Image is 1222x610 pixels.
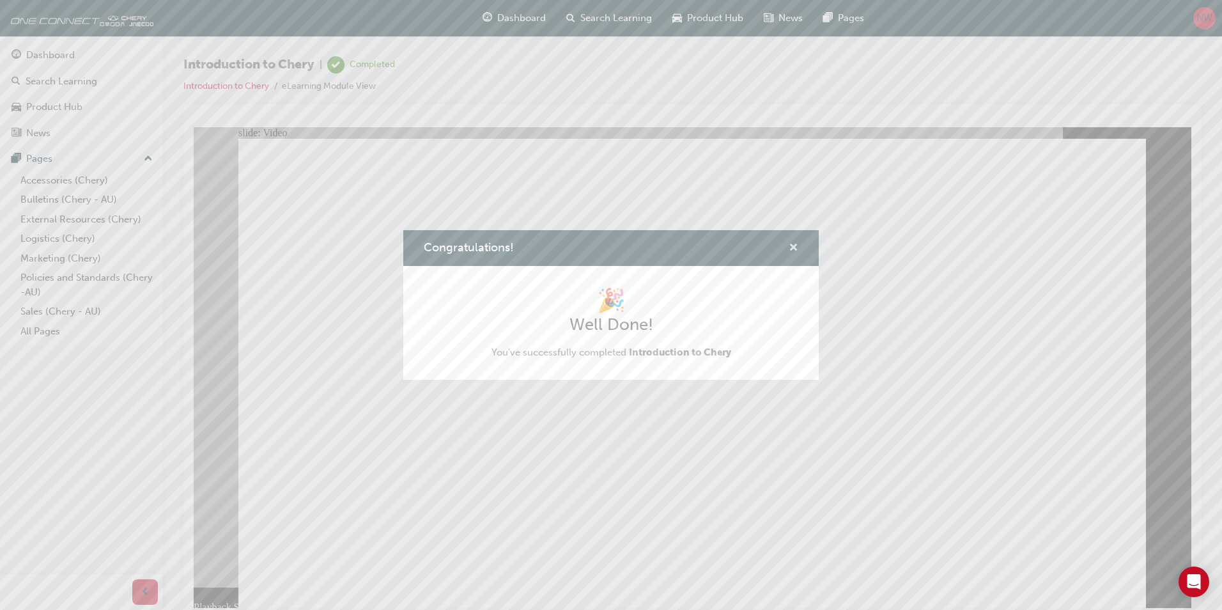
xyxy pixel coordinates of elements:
[424,240,514,254] span: Congratulations!
[491,347,731,358] span: You've successfully completed
[789,243,798,254] span: cross-icon
[1179,567,1209,597] div: Open Intercom Messenger
[403,230,819,380] div: Congratulations!
[491,315,731,335] h2: Well Done!
[789,240,798,256] button: cross-icon
[629,347,731,358] span: Introduction to Chery
[491,286,731,315] h1: 🎉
